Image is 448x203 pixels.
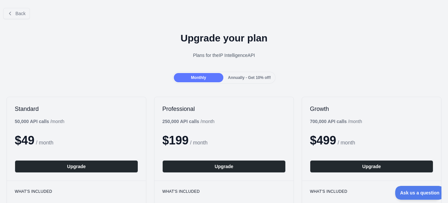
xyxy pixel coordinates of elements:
[162,134,189,147] span: $ 199
[310,105,433,113] h2: Growth
[310,134,336,147] span: $ 499
[310,118,362,125] div: / month
[395,186,441,200] iframe: Toggle Customer Support
[162,119,199,124] b: 250,000 API calls
[162,105,286,113] h2: Professional
[162,118,214,125] div: / month
[310,119,347,124] b: 700,000 API calls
